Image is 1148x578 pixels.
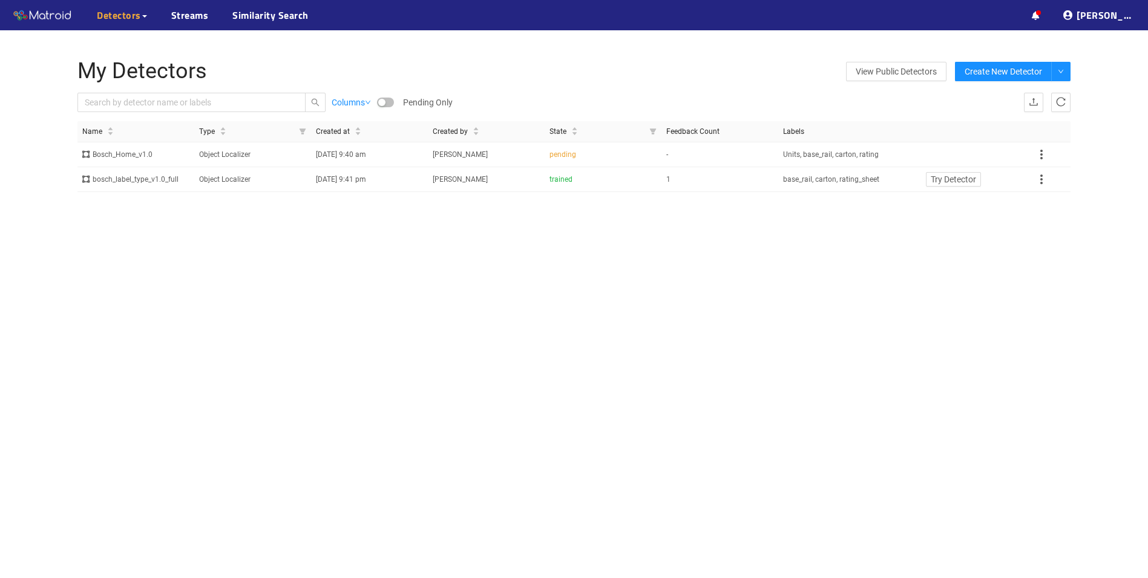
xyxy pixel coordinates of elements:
[199,126,215,138] span: Type
[316,150,366,159] span: [DATE] 9:40 am
[645,121,662,142] span: filter
[1056,97,1066,108] span: reload
[295,121,312,142] span: filter
[473,130,479,137] span: caret-down
[171,8,209,22] a: Streams
[232,8,309,22] a: Similarity Search
[1058,68,1064,76] span: down
[316,175,366,184] span: [DATE] 9:41 pm
[571,130,578,137] span: caret-down
[549,149,657,161] div: pending
[355,130,361,137] span: caret-down
[1051,62,1071,81] button: down
[1024,93,1043,112] button: upload
[926,172,981,187] button: Try Detector
[365,99,371,105] span: down
[82,149,189,161] div: Bosch_Home_v1.0
[661,121,778,143] th: Feedback Count
[783,174,879,185] span: base_rail, carton, rating_sheet
[306,98,325,107] span: search
[1029,97,1038,108] span: upload
[355,125,361,132] span: caret-up
[666,174,773,185] div: 1
[856,62,937,81] span: View Public Detectors
[299,128,306,135] span: filter
[783,149,879,161] span: Units, base_rail, carton, rating
[316,126,350,138] span: Created at
[97,8,141,22] span: Detectors
[194,167,311,192] td: Object Localizer
[403,96,453,109] span: Pending Only
[85,96,287,109] input: Search by detector name or labels
[82,126,102,138] span: Name
[955,62,1052,81] button: Create New Detector
[931,173,976,186] span: Try Detector
[82,174,189,185] div: bosch_label_type_v1.0_full
[965,65,1042,78] span: Create New Detector
[433,175,488,184] span: [PERSON_NAME]
[473,125,479,132] span: caret-up
[332,96,371,109] a: Columns
[220,130,226,137] span: caret-down
[433,126,468,138] span: Created by
[661,142,778,167] td: -
[12,7,73,25] img: Matroid logo
[1051,93,1071,112] button: reload
[433,150,488,159] span: [PERSON_NAME]
[549,126,566,138] span: State
[107,125,114,132] span: caret-up
[107,130,114,137] span: caret-down
[846,62,946,81] a: View Public Detectors
[778,121,895,143] th: Labels
[77,59,740,84] h1: My Detectors
[571,125,578,132] span: caret-up
[549,174,657,185] div: trained
[220,125,226,132] span: caret-up
[649,128,657,135] span: filter
[194,142,311,167] td: Object Localizer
